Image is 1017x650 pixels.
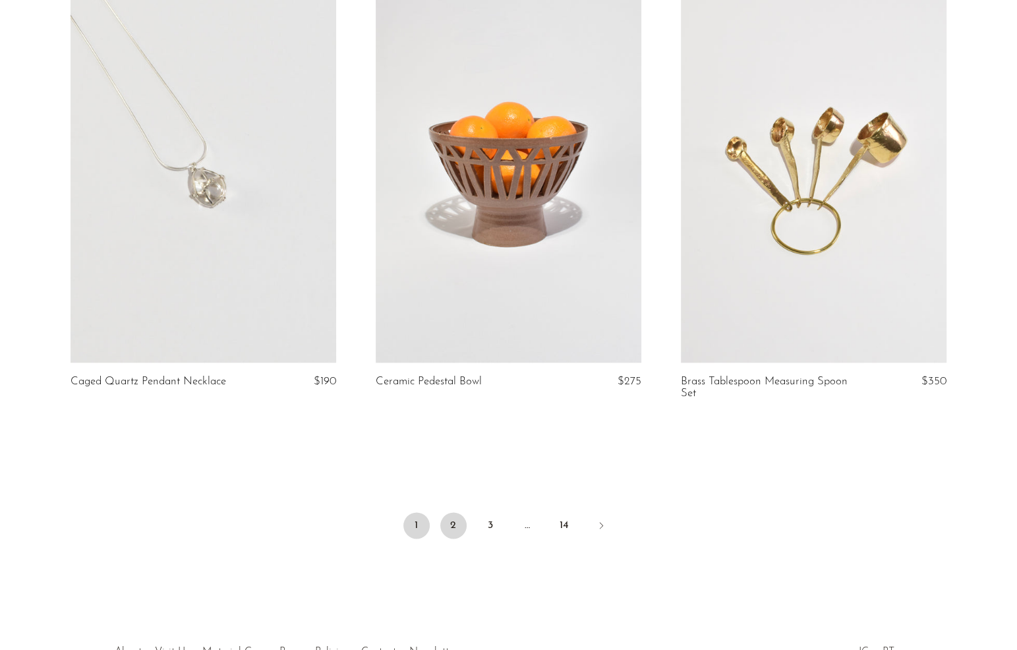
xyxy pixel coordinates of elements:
a: Next [588,512,614,541]
span: … [514,512,540,539]
span: $350 [921,376,946,387]
a: 3 [477,512,504,539]
span: $190 [314,376,336,387]
span: 1 [403,512,430,539]
a: Brass Tablespoon Measuring Spoon Set [681,376,859,400]
span: $275 [618,376,641,387]
a: 14 [551,512,577,539]
a: Ceramic Pedestal Bowl [376,376,482,388]
a: Caged Quartz Pendant Necklace [71,376,226,388]
a: 2 [440,512,467,539]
